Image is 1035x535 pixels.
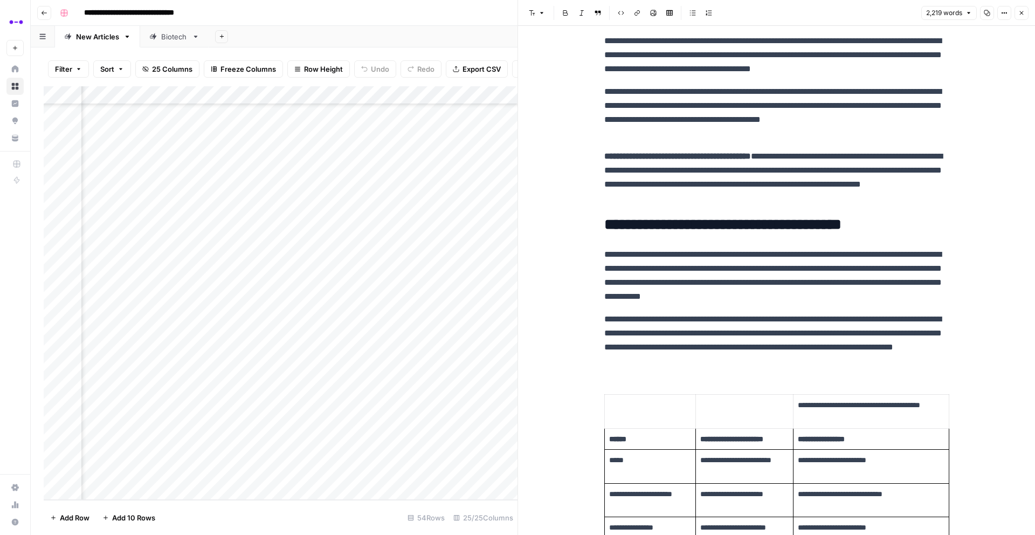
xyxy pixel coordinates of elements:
a: Browse [6,78,24,95]
button: Freeze Columns [204,60,283,78]
button: 25 Columns [135,60,199,78]
button: Help + Support [6,513,24,531]
a: Insights [6,95,24,112]
div: 54 Rows [403,509,449,526]
img: Abacum Logo [6,12,26,32]
button: Export CSV [446,60,508,78]
button: Sort [93,60,131,78]
span: 25 Columns [152,64,192,74]
button: Redo [401,60,441,78]
span: Add 10 Rows [112,512,155,523]
span: 2,219 words [926,8,962,18]
span: Export CSV [463,64,501,74]
button: Filter [48,60,89,78]
a: Your Data [6,129,24,147]
span: Freeze Columns [220,64,276,74]
div: Biotech [161,31,188,42]
a: Home [6,60,24,78]
a: Opportunities [6,112,24,129]
button: Add 10 Rows [96,509,162,526]
span: Row Height [304,64,343,74]
span: Redo [417,64,434,74]
a: Settings [6,479,24,496]
a: New Articles [55,26,140,47]
button: Row Height [287,60,350,78]
button: Undo [354,60,396,78]
button: Workspace: Abacum [6,9,24,36]
div: New Articles [76,31,119,42]
span: Undo [371,64,389,74]
a: Usage [6,496,24,513]
a: Biotech [140,26,209,47]
button: 2,219 words [921,6,977,20]
span: Filter [55,64,72,74]
span: Add Row [60,512,89,523]
div: 25/25 Columns [449,509,517,526]
span: Sort [100,64,114,74]
button: Add Row [44,509,96,526]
